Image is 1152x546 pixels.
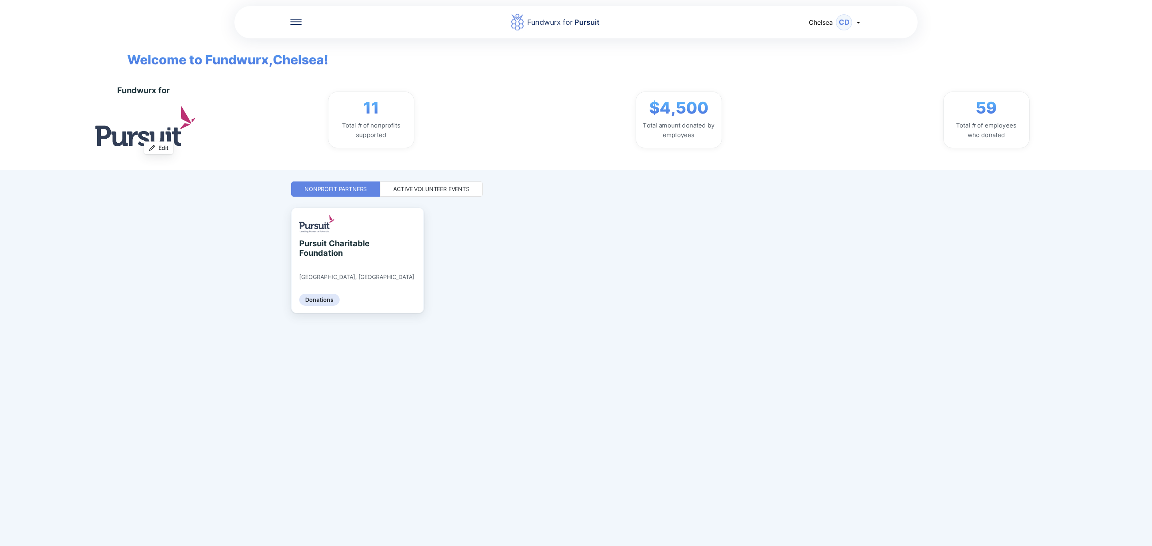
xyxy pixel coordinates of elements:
span: 59 [976,98,997,118]
span: Welcome to Fundwurx, Chelsea ! [115,38,328,70]
div: Fundwurx for [117,86,170,95]
span: Pursuit [573,18,600,26]
div: Active Volunteer Events [393,185,470,193]
span: 11 [363,98,379,118]
div: Fundwurx for [527,17,600,28]
div: CD [836,14,852,30]
div: [GEOGRAPHIC_DATA], [GEOGRAPHIC_DATA] [299,273,414,281]
div: Nonprofit Partners [304,185,367,193]
div: Pursuit Charitable Foundation [299,239,372,258]
img: logo.jpg [95,106,195,146]
div: Donations [299,294,340,306]
div: Total # of employees who donated [950,121,1023,140]
span: $4,500 [649,98,708,118]
div: Total # of nonprofits supported [335,121,408,140]
span: Edit [158,144,168,152]
div: Total amount donated by employees [642,121,715,140]
span: Chelsea [809,18,833,26]
button: Edit [144,141,173,154]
